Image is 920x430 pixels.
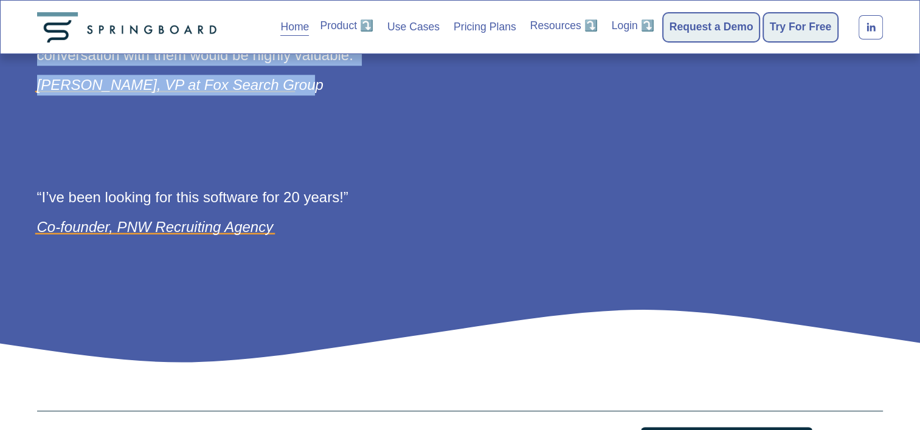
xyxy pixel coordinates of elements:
[280,18,309,37] a: Home
[530,18,598,33] span: Resources ⤵️
[859,372,920,430] iframe: Chat Widget
[387,18,440,37] a: Use Cases
[612,18,654,33] span: Login ⤵️
[770,19,832,36] a: Try For Free
[37,12,222,43] img: Springboard Technologies
[320,18,373,35] a: folder dropdown
[859,15,883,39] a: LinkedIn
[669,19,753,36] a: Request a Demo
[320,18,373,33] span: Product ⤵️
[530,18,598,35] a: folder dropdown
[37,77,323,93] em: [PERSON_NAME], VP at Fox Search Group
[37,187,884,208] p: “I’ve been looking for this software for 20 years!”
[454,18,516,37] a: Pricing Plans
[612,18,654,35] a: folder dropdown
[37,219,274,235] em: Co-founder, PNW Recruiting Agency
